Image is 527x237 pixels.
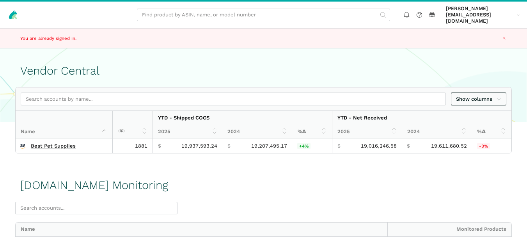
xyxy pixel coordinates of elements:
div: Name [16,223,387,237]
span: 19,207,495.17 [251,143,287,149]
th: %Δ: activate to sort column ascending [472,125,511,139]
span: $ [407,143,410,149]
td: 1881 [112,139,153,153]
h1: [DOMAIN_NAME] Monitoring [20,179,168,192]
th: 2025: activate to sort column ascending [332,125,402,139]
th: 2024: activate to sort column ascending [402,125,472,139]
p: You are already signed in. [20,35,198,42]
div: Monitored Products [387,223,511,237]
span: 19,611,680.52 [431,143,467,149]
td: 3.80% [292,139,332,153]
th: Name : activate to sort column descending [16,111,112,139]
input: Search accounts by name... [21,93,446,105]
span: $ [337,143,341,149]
a: [PERSON_NAME][EMAIL_ADDRESS][DOMAIN_NAME] [444,4,522,26]
th: 2025: activate to sort column ascending [153,125,222,139]
input: Find product by ASIN, name, or model number [137,9,390,21]
th: %Δ: activate to sort column ascending [293,125,332,139]
a: Best Pet Supplies [31,143,76,149]
span: 19,016,246.58 [361,143,397,149]
span: 19,937,593.24 [181,143,217,149]
span: [PERSON_NAME][EMAIL_ADDRESS][DOMAIN_NAME] [446,5,514,25]
span: Show columns [456,95,501,103]
input: Search accounts... [15,202,177,215]
span: $ [158,143,161,149]
button: Close [500,34,509,43]
th: : activate to sort column ascending [112,111,153,139]
strong: YTD - Shipped COGS [158,115,209,121]
span: +4% [297,143,311,149]
span: -3% [477,143,490,149]
strong: YTD - Net Received [337,115,387,121]
span: $ [227,143,231,149]
h1: Vendor Central [20,64,507,77]
a: Show columns [451,93,506,105]
td: -3.04% [472,139,511,153]
th: 2024: activate to sort column ascending [222,125,292,139]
